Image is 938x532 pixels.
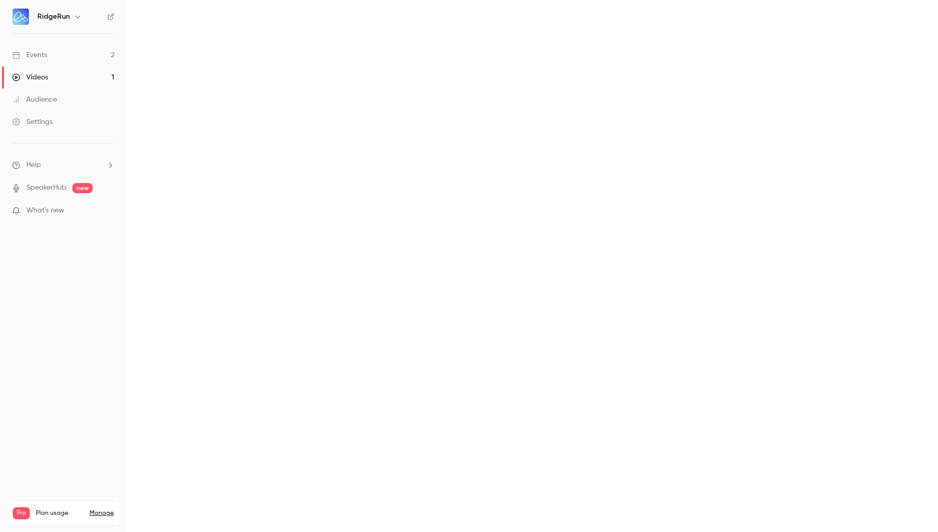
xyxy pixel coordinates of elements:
h6: RidgeRun [37,12,70,22]
a: Manage [90,509,114,517]
a: SpeakerHub [26,183,66,193]
span: Help [26,160,41,170]
div: Videos [12,72,48,82]
div: Audience [12,95,57,105]
span: Plan usage [36,509,83,517]
div: Events [12,50,47,60]
span: new [72,183,93,193]
div: Settings [12,117,53,127]
span: Pro [13,507,30,519]
li: help-dropdown-opener [12,160,114,170]
span: What's new [26,205,64,216]
img: RidgeRun [13,9,29,25]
